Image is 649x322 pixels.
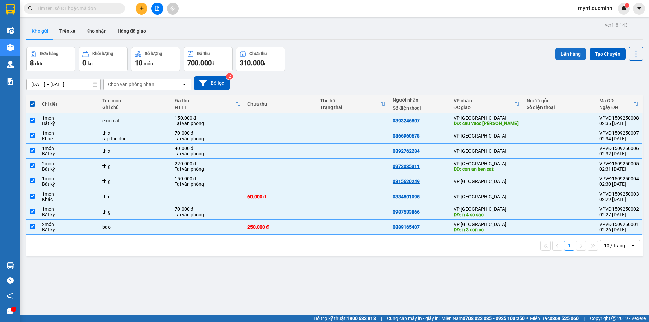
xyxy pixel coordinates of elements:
div: th g [102,209,168,215]
svg: open [182,82,187,87]
button: file-add [151,3,163,15]
div: VPVĐ1509250008 [599,115,639,121]
div: Chọn văn phòng nhận [108,81,154,88]
svg: open [630,243,636,248]
span: caret-down [636,5,642,11]
th: Toggle SortBy [317,95,389,113]
div: 220.000 đ [175,161,241,166]
div: 0815620249 [393,179,420,184]
div: Ghi chú [102,105,168,110]
button: Lên hàng [555,48,586,60]
input: Tìm tên, số ĐT hoặc mã đơn [37,5,117,12]
div: th g [102,194,168,199]
div: DĐ: con an ben cat [454,166,520,172]
span: search [28,6,33,11]
div: 02:30 [DATE] [599,181,639,187]
button: Khối lượng0kg [79,47,128,71]
div: ĐC giao [454,105,514,110]
div: Chưa thu [249,51,267,56]
div: 40.000 đ [175,146,241,151]
span: Miền Nam [441,315,525,322]
div: 10 / trang [604,242,625,249]
span: Hỗ trợ kỹ thuật: [314,315,376,322]
div: Đã thu [175,98,235,103]
div: Khác [42,197,96,202]
div: Trạng thái [320,105,381,110]
div: Tên món [102,98,168,103]
div: th x [102,148,168,154]
img: warehouse-icon [7,44,14,51]
sup: 1 [625,3,629,8]
div: 02:35 [DATE] [599,121,639,126]
div: 60.000 đ [247,194,313,199]
div: Bất kỳ [42,121,96,126]
span: 700.000 [187,59,212,67]
div: Tại văn phòng [175,181,241,187]
div: Ngày ĐH [599,105,633,110]
div: Bất kỳ [42,227,96,232]
div: DĐ: n 4 so sao [454,212,520,217]
div: VPVĐ1509250002 [599,206,639,212]
div: 02:29 [DATE] [599,197,639,202]
div: VPVĐ1509250004 [599,176,639,181]
div: VP [GEOGRAPHIC_DATA] [454,115,520,121]
span: 0 [82,59,86,67]
div: Đã thu [197,51,210,56]
div: 0393246807 [393,118,420,123]
div: Số điện thoại [393,105,447,111]
button: Đơn hàng8đơn [26,47,75,71]
span: món [144,61,153,66]
div: 02:31 [DATE] [599,166,639,172]
strong: 0369 525 060 [550,316,579,321]
div: VP [GEOGRAPHIC_DATA] [454,206,520,212]
div: 1 món [42,146,96,151]
div: VP nhận [454,98,514,103]
div: 0334801095 [393,194,420,199]
div: Đơn hàng [40,51,58,56]
span: 8 [30,59,34,67]
div: th g [102,179,168,184]
img: warehouse-icon [7,61,14,68]
div: DĐ: cau vuoc chon thanh [454,121,520,126]
button: Trên xe [54,23,81,39]
div: 2 món [42,161,96,166]
button: Bộ lọc [194,76,230,90]
div: 02:34 [DATE] [599,136,639,141]
span: đ [264,61,267,66]
span: Miền Bắc [530,315,579,322]
div: 1 món [42,206,96,212]
span: notification [7,293,14,299]
span: aim [170,6,175,11]
div: 150.000 đ [175,176,241,181]
div: DĐ: n 3 con co [454,227,520,232]
div: Tại văn phòng [175,136,241,141]
span: Cung cấp máy in - giấy in: [387,315,440,322]
div: 0889165407 [393,224,420,230]
span: file-add [155,6,160,11]
div: Tại văn phòng [175,212,241,217]
div: Thu hộ [320,98,381,103]
div: 70.000 đ [175,206,241,212]
div: VP [GEOGRAPHIC_DATA] [454,179,520,184]
div: Chưa thu [247,101,313,107]
button: Kho nhận [81,23,112,39]
div: VPVĐ1509250006 [599,146,639,151]
img: icon-new-feature [621,5,627,11]
img: warehouse-icon [7,262,14,269]
div: 1 món [42,130,96,136]
th: Toggle SortBy [596,95,642,113]
sup: 2 [226,73,233,80]
th: Toggle SortBy [171,95,244,113]
strong: 1900 633 818 [347,316,376,321]
div: 02:26 [DATE] [599,227,639,232]
span: message [7,308,14,314]
div: VP [GEOGRAPHIC_DATA] [454,148,520,154]
span: | [584,315,585,322]
div: HTTT [175,105,235,110]
div: Tại văn phòng [175,121,241,126]
img: warehouse-icon [7,27,14,34]
div: Bất kỳ [42,166,96,172]
button: Số lượng10món [131,47,180,71]
span: ⚪️ [526,317,528,320]
button: Chưa thu310.000đ [236,47,285,71]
